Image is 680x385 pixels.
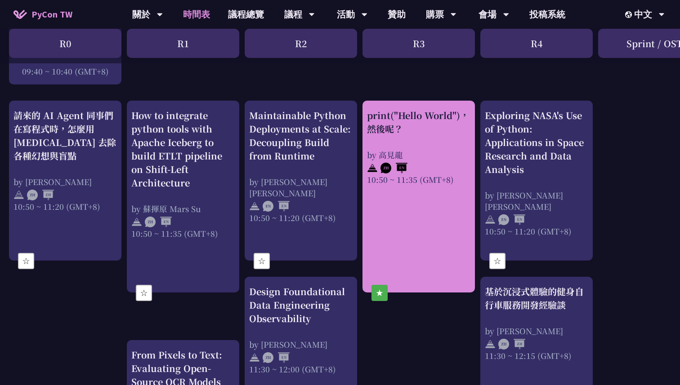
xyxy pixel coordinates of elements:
img: svg+xml;base64,PHN2ZyB4bWxucz0iaHR0cDovL3d3dy53My5vcmcvMjAwMC9zdmciIHdpZHRoPSIyNCIgaGVpZ2h0PSIyNC... [249,201,260,212]
div: 10:50 ~ 11:20 (GMT+8) [485,226,588,237]
div: by [PERSON_NAME] [PERSON_NAME] [485,190,588,212]
div: 10:50 ~ 11:20 (GMT+8) [249,212,353,223]
div: by [PERSON_NAME] [PERSON_NAME] [249,176,353,199]
div: R2 [245,29,357,58]
div: 請來的 AI Agent 同事們在寫程式時，怎麼用 [MEDICAL_DATA] 去除各種幻想與盲點 [13,109,117,163]
div: by [PERSON_NAME] [485,325,588,336]
div: R0 [9,29,121,58]
a: Exploring NASA's Use of Python: Applications in Space Research and Data Analysis by [PERSON_NAME]... [485,109,588,253]
div: by [PERSON_NAME] [249,339,353,350]
div: by 高見龍 [367,149,470,160]
img: ENEN.5a408d1.svg [498,214,525,225]
button: ☆ [254,253,270,269]
img: ZHZH.38617ef.svg [27,190,54,200]
img: ZHEN.371966e.svg [380,163,407,173]
img: svg+xml;base64,PHN2ZyB4bWxucz0iaHR0cDovL3d3dy53My5vcmcvMjAwMC9zdmciIHdpZHRoPSIyNCIgaGVpZ2h0PSIyNC... [367,163,378,173]
a: 請來的 AI Agent 同事們在寫程式時，怎麼用 [MEDICAL_DATA] 去除各種幻想與盲點 by [PERSON_NAME] 10:50 ~ 11:20 (GMT+8) [13,109,117,253]
button: ☆ [136,285,152,301]
button: ★ [371,285,388,301]
a: print("Hello World")，然後呢？ by 高見龍 10:50 ~ 11:35 (GMT+8) [367,109,470,285]
div: R1 [127,29,239,58]
img: ENEN.5a408d1.svg [263,201,290,212]
div: by [PERSON_NAME] [13,176,117,187]
img: svg+xml;base64,PHN2ZyB4bWxucz0iaHR0cDovL3d3dy53My5vcmcvMjAwMC9zdmciIHdpZHRoPSIyNCIgaGVpZ2h0PSIyNC... [485,339,496,350]
div: 11:30 ~ 12:00 (GMT+8) [249,363,353,375]
img: svg+xml;base64,PHN2ZyB4bWxucz0iaHR0cDovL3d3dy53My5vcmcvMjAwMC9zdmciIHdpZHRoPSIyNCIgaGVpZ2h0PSIyNC... [249,352,260,363]
div: Design Foundational Data Engineering Observability [249,285,353,325]
span: PyCon TW [31,8,72,21]
button: ☆ [489,253,506,269]
div: R4 [480,29,593,58]
a: How to integrate python tools with Apache Iceberg to build ETLT pipeline on Shift-Left Architectu... [131,109,235,285]
div: by 蘇揮原 Mars Su [131,203,235,214]
div: R3 [362,29,475,58]
div: 10:50 ~ 11:35 (GMT+8) [131,228,235,239]
img: Locale Icon [625,11,634,18]
div: 10:50 ~ 11:20 (GMT+8) [13,201,117,212]
button: ☆ [18,253,34,269]
img: svg+xml;base64,PHN2ZyB4bWxucz0iaHR0cDovL3d3dy53My5vcmcvMjAwMC9zdmciIHdpZHRoPSIyNCIgaGVpZ2h0PSIyNC... [13,190,24,200]
img: ZHEN.371966e.svg [263,352,290,363]
img: Home icon of PyCon TW 2025 [13,10,27,19]
div: How to integrate python tools with Apache Iceberg to build ETLT pipeline on Shift-Left Architecture [131,109,235,190]
div: 11:30 ~ 12:15 (GMT+8) [485,350,588,361]
img: ZHZH.38617ef.svg [498,339,525,350]
div: 10:50 ~ 11:35 (GMT+8) [367,174,470,185]
div: 09:40 ~ 10:40 (GMT+8) [13,66,117,77]
div: Exploring NASA's Use of Python: Applications in Space Research and Data Analysis [485,109,588,176]
img: svg+xml;base64,PHN2ZyB4bWxucz0iaHR0cDovL3d3dy53My5vcmcvMjAwMC9zdmciIHdpZHRoPSIyNCIgaGVpZ2h0PSIyNC... [131,217,142,227]
img: svg+xml;base64,PHN2ZyB4bWxucz0iaHR0cDovL3d3dy53My5vcmcvMjAwMC9zdmciIHdpZHRoPSIyNCIgaGVpZ2h0PSIyNC... [485,214,496,225]
div: 基於沉浸式體驗的健身自行車服務開發經驗談 [485,285,588,312]
div: print("Hello World")，然後呢？ [367,109,470,136]
a: PyCon TW [4,3,81,26]
img: ZHEN.371966e.svg [145,217,172,227]
div: Maintainable Python Deployments at Scale: Decoupling Build from Runtime [249,109,353,163]
a: Maintainable Python Deployments at Scale: Decoupling Build from Runtime by [PERSON_NAME] [PERSON_... [249,109,353,253]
